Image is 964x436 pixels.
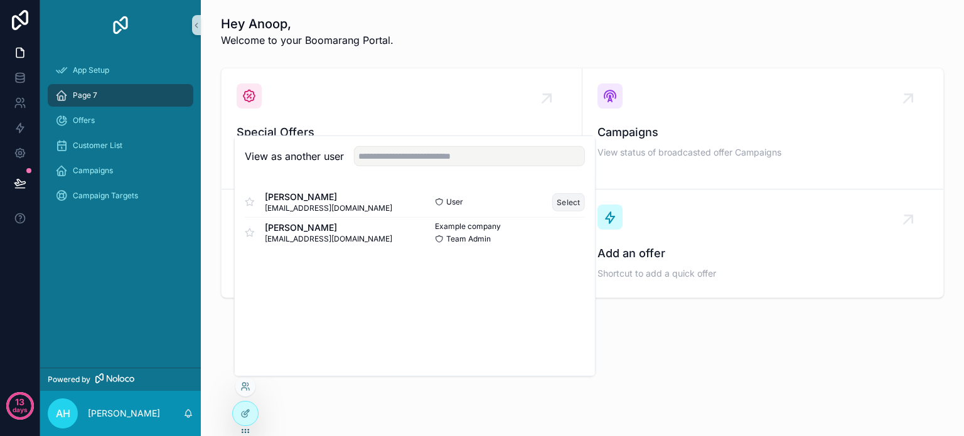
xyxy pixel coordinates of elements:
span: Offers [73,115,95,125]
div: scrollable content [40,50,201,223]
span: Welcome to your Boomarang Portal. [221,33,394,48]
img: App logo [110,15,131,35]
p: days [13,401,28,418]
a: Campaign Targets [48,184,193,207]
span: Customer List [73,141,122,151]
span: Powered by [48,375,90,385]
span: Team Admin [446,233,491,243]
h1: Hey Anoop, [221,15,394,33]
p: 13 [15,396,24,408]
span: [EMAIL_ADDRESS][DOMAIN_NAME] [265,233,392,243]
span: [EMAIL_ADDRESS][DOMAIN_NAME] [265,203,392,213]
span: Campaigns [597,124,928,141]
span: User [446,197,463,207]
a: Add an offerShortcut to add a quick offer [582,189,943,297]
span: Add an offer [597,245,928,262]
span: AH [56,406,70,421]
h2: View as another user [245,149,344,164]
span: Special Offers [237,124,567,141]
a: Powered by [40,368,201,391]
a: Customer ListView, edit and group your customers [222,189,582,297]
span: Example company [435,221,501,231]
a: Special OffersBook a meeting with one of our team. Simply choose the time that suits you best. [222,68,582,189]
a: Page 7 [48,84,193,107]
a: Customer List [48,134,193,157]
span: Campaign Targets [73,191,138,201]
span: Shortcut to add a quick offer [597,267,928,280]
span: [PERSON_NAME] [265,191,392,203]
button: Select [552,193,585,211]
p: [PERSON_NAME] [88,407,160,420]
span: App Setup [73,65,109,75]
span: Page 7 [73,90,97,100]
a: CampaignsView status of broadcasted offer Campaigns [582,68,943,189]
span: [PERSON_NAME] [265,221,392,233]
a: Campaigns [48,159,193,182]
a: Offers [48,109,193,132]
span: View status of broadcasted offer Campaigns [597,146,928,159]
span: Campaigns [73,166,113,176]
a: App Setup [48,59,193,82]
